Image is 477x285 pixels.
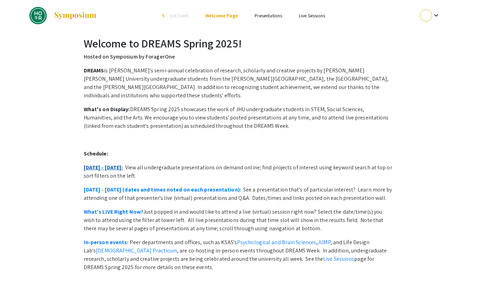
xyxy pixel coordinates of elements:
[84,238,394,271] p: Peer departments and offices, such as KSAS's , , and Life Design Lab's , are co-hosting in-person...
[96,247,177,254] a: [DEMOGRAPHIC_DATA] Practicum
[84,105,394,130] p: DREAMS Spring 2025 showcases the work of JHU undergraduate students in STEM, Social Sciences, Hum...
[84,67,104,74] strong: DREAMS
[205,12,238,19] a: Welcome Page
[29,7,47,24] img: DREAMS Spring 2025
[170,12,189,19] span: Exit Event
[54,11,97,20] img: Symposium by ForagerOne
[84,66,394,100] p: is [PERSON_NAME]'s semi-annual celebration of research, scholarly and creative projects by [PERSO...
[84,163,394,180] p: View all undergraduate presentations on demand online; find projects of interest using keyword se...
[162,14,166,18] div: arrow_back_ios
[84,53,394,61] p: Hosted on Symposium by ForagerOne
[299,12,325,19] a: Live Sessions
[84,208,143,215] a: What's LIVE Right Now?
[84,208,394,233] p: Just popped in and would like to attend a live (virtual) session right now? Select the date/time(...
[84,37,394,50] h2: Welcome to DREAMS Spring 2025!
[318,239,330,246] a: JUMP
[255,12,282,19] a: Presentations
[29,7,97,24] a: DREAMS Spring 2025
[84,239,129,246] a: In-person events:
[84,164,123,171] a: [DATE] - [DATE]:
[323,255,354,262] a: Live Sessions
[84,106,130,113] strong: What's on Display:
[432,11,440,19] mat-icon: Expand account dropdown
[84,186,394,202] p: See a presentation that's of particular interest? Learn more by attending one of that presenter's...
[413,8,448,23] button: Expand account dropdown
[84,150,108,157] strong: Schedule:
[237,239,316,246] a: Psychological and Brain Sciences
[84,186,241,193] a: [DATE] - [DATE] (dates and times noted on each presentation):
[5,254,29,280] iframe: Chat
